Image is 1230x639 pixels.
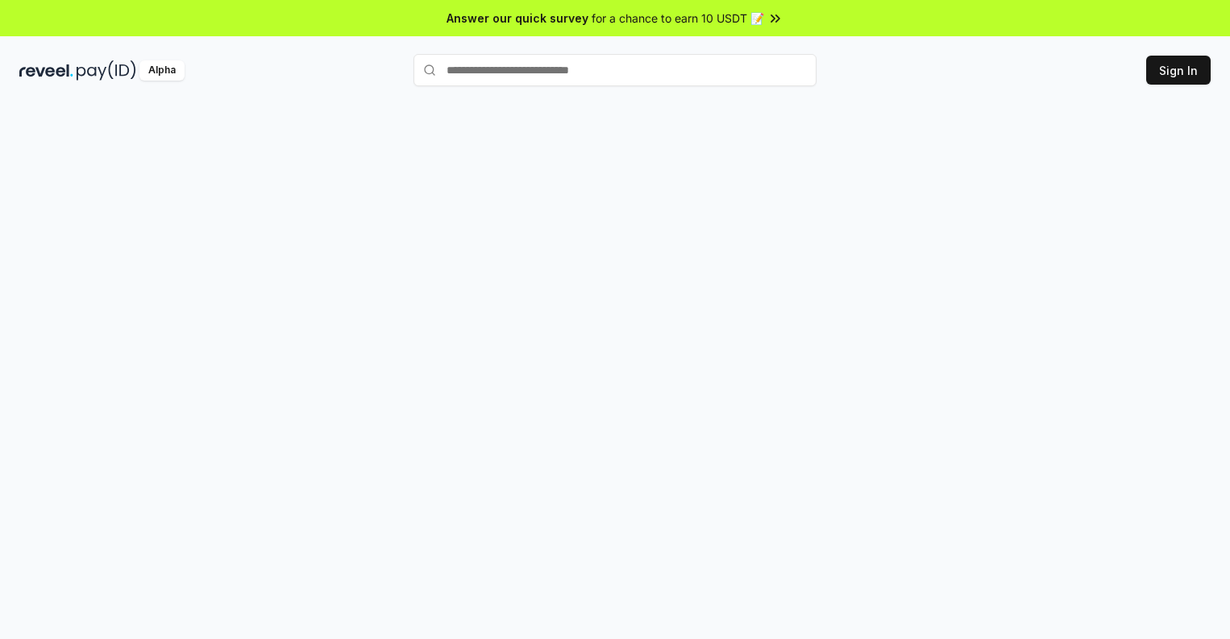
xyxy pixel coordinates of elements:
[19,60,73,81] img: reveel_dark
[447,10,588,27] span: Answer our quick survey
[592,10,764,27] span: for a chance to earn 10 USDT 📝
[139,60,185,81] div: Alpha
[77,60,136,81] img: pay_id
[1146,56,1211,85] button: Sign In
